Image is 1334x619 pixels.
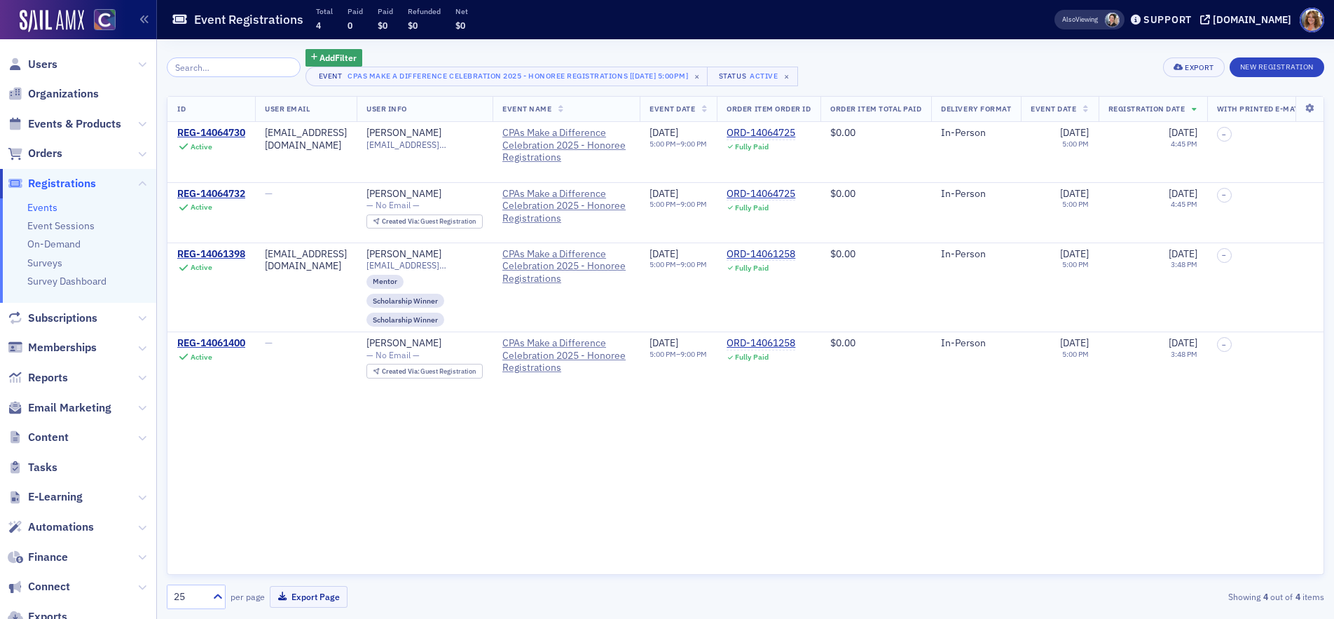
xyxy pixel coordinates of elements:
span: Add Filter [319,51,357,64]
span: 0 [348,20,352,31]
div: Event [316,72,345,81]
span: Organizations [28,86,99,102]
span: Created Via : [382,217,421,226]
span: $0 [408,20,418,31]
span: — [265,187,273,200]
a: [PERSON_NAME] [366,188,441,200]
span: Finance [28,550,68,565]
div: In-Person [941,248,1011,261]
span: – [1222,251,1226,259]
div: In-Person [941,188,1011,200]
div: Fully Paid [735,264,769,273]
span: $0.00 [830,126,855,139]
div: In-Person [941,337,1011,350]
span: 4 [316,20,321,31]
span: [DATE] [1060,247,1089,260]
a: ORD-14064725 [727,127,795,140]
div: Showing out of items [948,590,1324,603]
span: Users [28,57,57,72]
span: Automations [28,519,94,535]
span: × [781,70,793,83]
span: [DATE] [649,126,678,139]
span: User Email [265,104,310,114]
time: 5:00 PM [649,349,676,359]
div: ORD-14061258 [727,337,795,350]
time: 5:00 PM [1062,139,1089,149]
a: REG-14061400 [177,337,245,350]
span: E-Learning [28,489,83,505]
button: New Registration [1230,57,1324,77]
time: 4:45 PM [1171,139,1197,149]
img: SailAMX [94,9,116,31]
span: Profile [1300,8,1324,32]
span: [DATE] [1169,247,1197,260]
span: [DATE] [1060,336,1089,349]
div: Guest Registration [382,218,476,226]
a: CPAs Make a Difference Celebration 2025 - Honoree Registrations [502,188,630,225]
div: [DOMAIN_NAME] [1213,13,1291,26]
time: 3:48 PM [1171,259,1197,269]
span: Email Marketing [28,400,111,416]
a: Registrations [8,176,96,191]
time: 5:00 PM [649,259,676,269]
p: Refunded [408,6,441,16]
div: [EMAIL_ADDRESS][DOMAIN_NAME] [265,127,347,151]
span: — No Email — [366,350,420,360]
img: SailAMX [20,10,84,32]
div: Fully Paid [735,142,769,151]
span: $0 [455,20,465,31]
input: Search… [167,57,301,77]
a: Memberships [8,340,97,355]
span: [DATE] [1060,187,1089,200]
span: Connect [28,579,70,594]
a: Tasks [8,460,57,475]
span: Viewing [1062,15,1098,25]
h1: Event Registrations [194,11,303,28]
a: Users [8,57,57,72]
a: Automations [8,519,94,535]
div: REG-14064732 [177,188,245,200]
label: per page [231,590,265,603]
div: Created Via: Guest Registration [366,215,483,229]
time: 9:00 PM [680,139,707,149]
span: [DATE] [649,187,678,200]
div: Active [191,203,212,212]
a: Event Sessions [27,219,95,232]
span: [EMAIL_ADDRESS][DOMAIN_NAME] [366,140,483,150]
div: REG-14064730 [177,127,245,140]
a: [PERSON_NAME] [366,127,441,140]
div: Scholarship Winner [366,294,444,308]
button: AddFilter [305,49,363,67]
a: New Registration [1230,60,1324,72]
a: Reports [8,370,68,386]
div: Active [191,142,212,151]
a: ORD-14064725 [727,188,795,200]
a: CPAs Make a Difference Celebration 2025 - Honoree Registrations [502,337,630,374]
div: [PERSON_NAME] [366,248,441,261]
div: Fully Paid [735,353,769,362]
p: Paid [378,6,393,16]
div: CPAs Make a Difference Celebration 2025 - Honoree Registrations [[DATE] 5:00pm] [348,69,688,83]
a: [PERSON_NAME] [366,337,441,350]
time: 5:00 PM [1062,259,1089,269]
time: 5:00 PM [649,139,676,149]
div: – [649,140,707,149]
span: $0 [378,20,387,31]
span: — No Email — [366,200,420,210]
span: — [265,336,273,349]
time: 4:45 PM [1171,199,1197,209]
div: – [649,260,707,269]
a: Finance [8,550,68,565]
span: Reports [28,370,68,386]
span: $0.00 [830,247,855,260]
p: Net [455,6,468,16]
a: Orders [8,146,62,161]
a: Survey Dashboard [27,275,106,287]
a: Email Marketing [8,400,111,416]
span: Created Via : [382,367,421,376]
